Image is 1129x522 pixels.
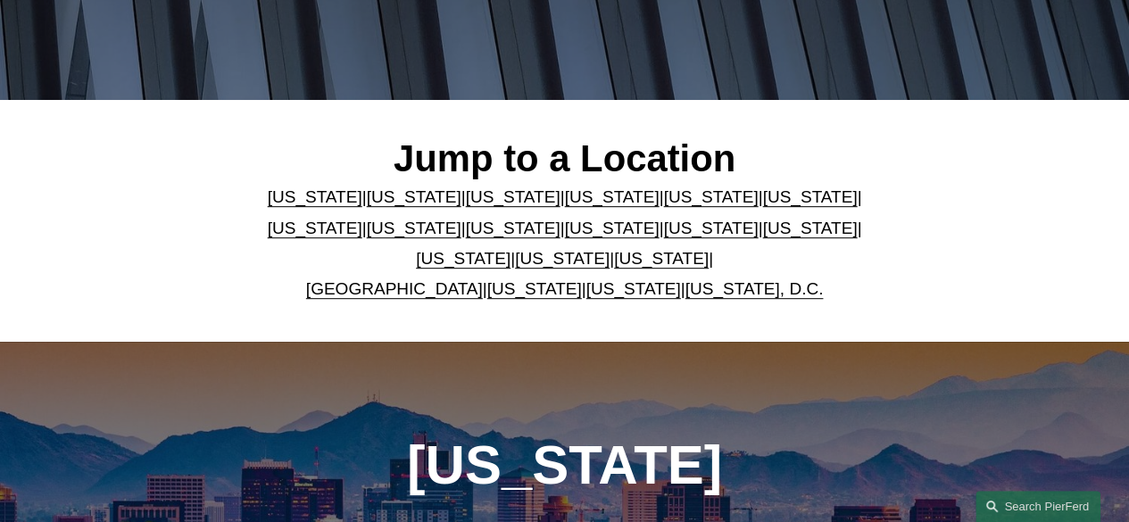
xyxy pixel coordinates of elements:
a: [US_STATE] [586,279,681,298]
a: [US_STATE] [762,219,857,237]
a: [US_STATE] [565,219,660,237]
a: [US_STATE] [367,219,461,237]
a: [GEOGRAPHIC_DATA] [306,279,483,298]
a: [US_STATE] [663,219,758,237]
a: [US_STATE] [565,187,660,206]
a: Search this site [975,491,1100,522]
a: [US_STATE] [268,219,362,237]
h1: [US_STATE] [344,434,785,496]
a: [US_STATE] [487,279,582,298]
a: [US_STATE] [416,249,511,268]
a: [US_STATE] [614,249,709,268]
a: [US_STATE] [466,187,560,206]
a: [US_STATE] [466,219,560,237]
a: [US_STATE] [762,187,857,206]
p: | | | | | | | | | | | | | | | | | | [255,182,875,304]
h2: Jump to a Location [255,137,875,182]
a: [US_STATE] [515,249,610,268]
a: [US_STATE] [367,187,461,206]
a: [US_STATE] [663,187,758,206]
a: [US_STATE], D.C. [685,279,824,298]
a: [US_STATE] [268,187,362,206]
